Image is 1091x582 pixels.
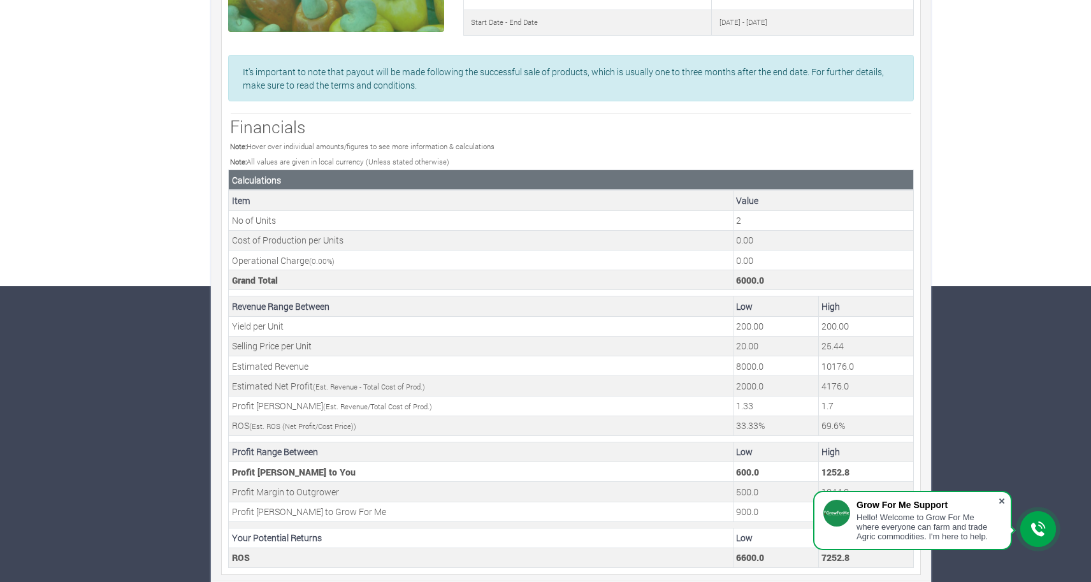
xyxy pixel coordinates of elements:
td: Your estimated Revenue expected (Grand Total * Min. Est. Revenue Percentage) [733,356,818,376]
b: Value [736,194,758,207]
td: No of Units [229,210,733,230]
td: Your Potential Maximum Return on Funding [818,548,913,567]
td: Your estimated minimum Yield per Unit [733,316,818,336]
small: (Est. ROS (Net Profit/Cost Price)) [249,421,356,431]
td: Grow For Me Profit Margin (Min Estimated Profit * Grow For Me Profit Margin) [733,502,818,521]
td: Your estimated maximum Selling Price per Unit [818,336,913,356]
b: Note: [230,157,247,166]
b: Your Potential Returns [232,532,322,544]
b: Low [736,300,753,312]
b: Revenue Range Between [232,300,329,312]
td: Your estimated Profit to be made (Estimated Revenue - Total Cost of Production) [818,376,913,396]
small: All values are given in local currency (Unless stated otherwise) [230,157,449,166]
td: Selling Price per Unit [229,336,733,356]
small: Hover over individual amounts/figures to see more information & calculations [230,142,495,151]
td: Profit [PERSON_NAME] to Grow For Me [229,502,733,521]
td: [DATE] - [DATE] [712,10,914,36]
td: ROS [229,416,733,435]
b: Note: [230,142,247,151]
td: Start Date - End Date [463,10,712,36]
td: ROS [229,548,733,567]
td: This is the Total Cost. (Units Cost + (Operational Charge * Units Cost)) * No of Units [733,270,913,290]
td: Your estimated minimum ROS (Net Profit/Cost Price) [733,416,818,435]
b: Low [736,532,753,544]
b: High [821,446,840,458]
td: Estimated Revenue [229,356,733,376]
b: Profit Range Between [232,446,318,458]
b: Grand Total [232,274,278,286]
span: 0.00 [312,256,327,266]
small: ( %) [309,256,335,266]
td: Your Profit Margin (Min Estimated Profit * Profit Margin) [733,462,818,482]
small: (Est. Revenue - Total Cost of Prod.) [313,382,425,391]
td: This is the number of Units [733,210,913,230]
td: Yield per Unit [229,316,733,336]
th: Calculations [229,170,914,191]
td: Profit Margin to Outgrower [229,482,733,502]
td: Your estimated maximum Yield per Unit [818,316,913,336]
td: Your estimated Revenue expected (Grand Total * Max. Est. Revenue Percentage) [818,356,913,376]
td: This is the operational charge by Grow For Me [733,251,913,270]
div: Hello! Welcome to Grow For Me where everyone can farm and trade Agric commodities. I'm here to help. [856,513,998,541]
p: It's important to note that payout will be made following the successful sale of products, which ... [243,65,899,92]
td: Your estimated minimum Selling Price per Unit [733,336,818,356]
td: Your estimated maximum Profit Margin (Estimated Revenue/Total Cost of Production) [818,396,913,416]
b: Low [736,446,753,458]
td: Cost of Production per Units [229,230,733,250]
td: Outgrower Profit Margin (Max Estimated Profit * Outgrower Profit Margin) [818,482,913,502]
td: This is the cost of a Units [733,230,913,250]
td: Estimated Net Profit [229,376,733,396]
div: Grow For Me Support [856,500,998,510]
b: Item [232,194,250,207]
h3: Financials [230,117,912,137]
td: Operational Charge [229,251,733,270]
td: Your Profit Margin (Max Estimated Profit * Profit Margin) [818,462,913,482]
td: Profit [PERSON_NAME] to You [229,462,733,482]
td: Your Potential Minimum Return on Funding [733,548,818,567]
td: Your estimated Profit to be made (Estimated Revenue - Total Cost of Production) [733,376,818,396]
td: Outgrower Profit Margin (Min Estimated Profit * Outgrower Profit Margin) [733,482,818,502]
small: (Est. Revenue/Total Cost of Prod.) [323,402,432,411]
td: Your estimated maximum ROS (Net Profit/Cost Price) [818,416,913,435]
b: High [821,300,840,312]
td: Profit [PERSON_NAME] [229,396,733,416]
td: Your estimated minimum Profit Margin (Estimated Revenue/Total Cost of Production) [733,396,818,416]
